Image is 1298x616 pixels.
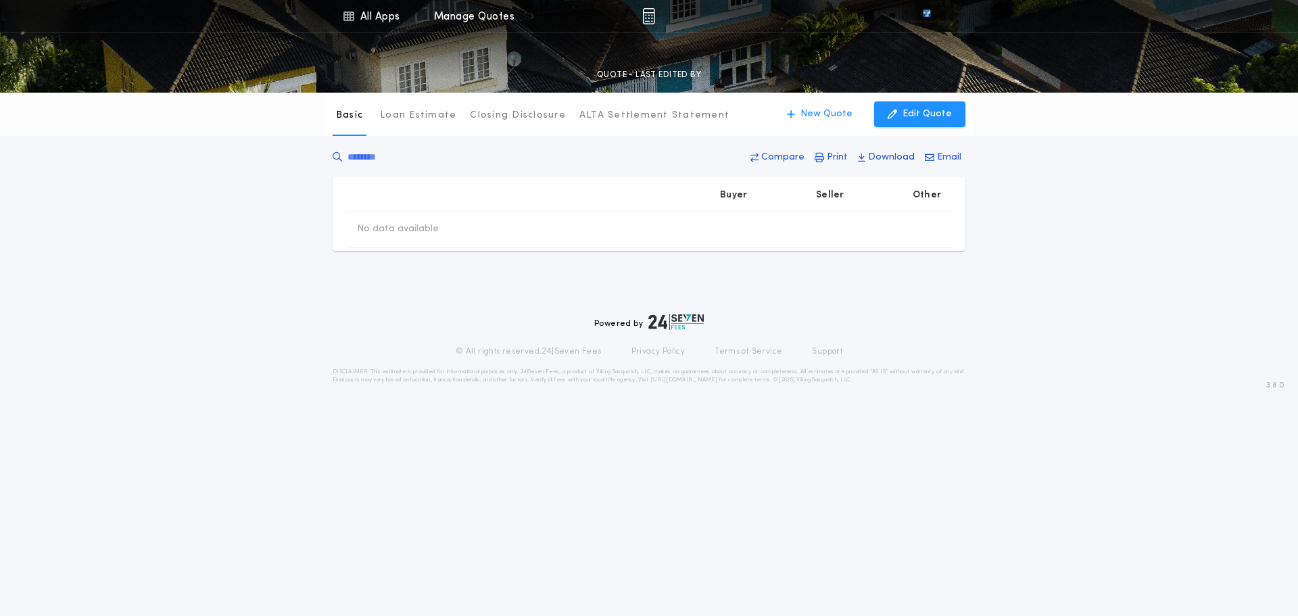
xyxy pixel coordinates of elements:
[773,101,866,127] button: New Quote
[827,151,848,164] p: Print
[456,346,602,357] p: © All rights reserved. 24|Seven Fees
[650,377,717,383] a: [URL][DOMAIN_NAME]
[715,346,782,357] a: Terms of Service
[854,145,919,170] button: Download
[333,368,965,384] p: DISCLAIMER: This estimate is provided for informational purposes only. 24|Seven Fees, a product o...
[812,346,842,357] a: Support
[868,151,915,164] p: Download
[1266,379,1284,392] span: 3.8.0
[594,314,704,330] div: Powered by
[937,151,961,164] p: Email
[746,145,809,170] button: Compare
[579,109,729,122] p: ALTA Settlement Statement
[874,101,965,127] button: Edit Quote
[597,68,701,82] p: QUOTE - LAST EDITED BY
[380,109,456,122] p: Loan Estimate
[898,9,955,23] img: vs-icon
[761,151,804,164] p: Compare
[816,189,844,202] p: Seller
[642,8,655,24] img: img
[921,145,965,170] button: Email
[648,314,704,330] img: logo
[903,108,952,121] p: Edit Quote
[720,189,747,202] p: Buyer
[800,108,852,121] p: New Quote
[470,109,566,122] p: Closing Disclosure
[913,189,941,202] p: Other
[346,212,450,247] td: No data available
[811,145,852,170] button: Print
[336,109,363,122] p: Basic
[631,346,686,357] a: Privacy Policy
